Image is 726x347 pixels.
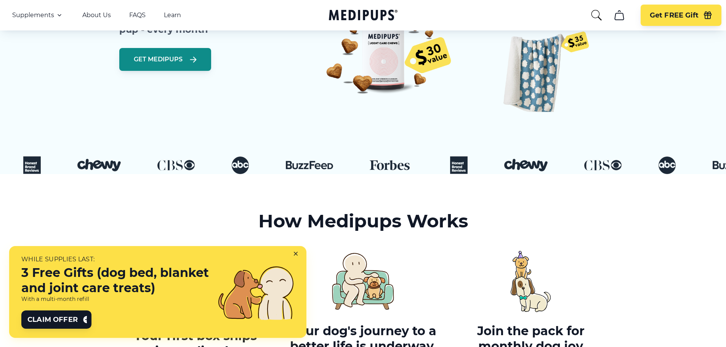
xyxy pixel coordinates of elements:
span: Supplements [12,11,54,19]
a: FAQS [129,11,146,19]
button: Claim Offer [21,310,91,329]
button: Get Medipups [119,48,211,71]
h6: With a multi-month refill [21,296,209,303]
h3: 3 Free Gifts (dog bed, blanket and joint care treats) [21,265,209,296]
button: Get FREE Gift [641,5,721,26]
span: Get Medipups [134,56,183,63]
a: Learn [164,11,181,19]
h2: How Medipups Works [113,211,613,232]
button: cart [610,6,628,24]
a: About Us [82,11,111,19]
button: Supplements [12,11,64,20]
h5: While supplies last: [21,255,209,264]
span: Claim Offer [27,315,78,324]
span: Get FREE Gift [650,11,699,20]
a: Medipups [329,8,397,24]
button: search [590,9,603,21]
